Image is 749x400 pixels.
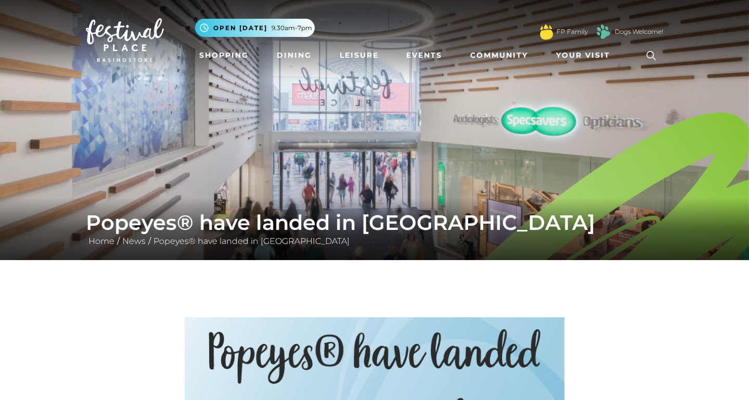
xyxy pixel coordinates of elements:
[273,46,316,65] a: Dining
[151,236,352,246] a: Popeyes® have landed in [GEOGRAPHIC_DATA]
[78,210,671,248] div: / /
[335,46,383,65] a: Leisure
[466,46,532,65] a: Community
[86,236,117,246] a: Home
[556,50,610,61] span: Your Visit
[213,23,267,33] span: Open [DATE]
[195,19,315,37] button: Open [DATE] 9.30am-7pm
[120,236,148,246] a: News
[552,46,619,65] a: Your Visit
[195,46,253,65] a: Shopping
[86,18,164,62] img: Festival Place Logo
[402,46,446,65] a: Events
[615,27,663,36] a: Dogs Welcome!
[557,27,588,36] a: FP Family
[86,210,663,235] h1: Popeyes® have landed in [GEOGRAPHIC_DATA]
[272,23,312,33] span: 9.30am-7pm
